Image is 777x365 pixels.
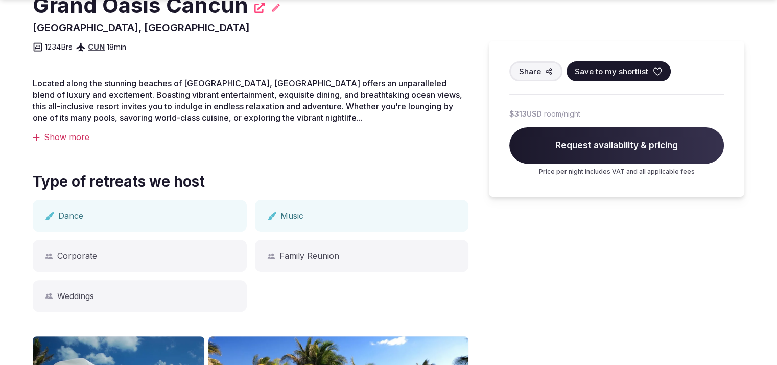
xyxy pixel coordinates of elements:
[509,127,724,164] span: Request availability & pricing
[45,212,54,220] button: Arts icon tooltip
[45,41,73,52] span: 1234 Brs
[544,109,580,119] span: room/night
[509,109,542,119] span: $313 USD
[107,41,126,52] span: 18 min
[509,168,724,176] p: Price per night includes VAT and all applicable fees
[567,61,671,81] button: Save to my shortlist
[45,252,53,260] button: Social and business icon tooltip
[45,292,53,300] button: Social and business icon tooltip
[33,131,468,143] div: Show more
[33,21,250,34] span: [GEOGRAPHIC_DATA], [GEOGRAPHIC_DATA]
[519,66,541,77] span: Share
[575,66,648,77] span: Save to my shortlist
[33,78,462,123] span: Located along the stunning beaches of [GEOGRAPHIC_DATA], [GEOGRAPHIC_DATA] offers an unparalleled...
[509,61,562,81] button: Share
[33,172,468,192] span: Type of retreats we host
[267,252,275,260] button: Social and business icon tooltip
[88,42,105,52] a: CUN
[267,212,276,220] button: Arts icon tooltip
